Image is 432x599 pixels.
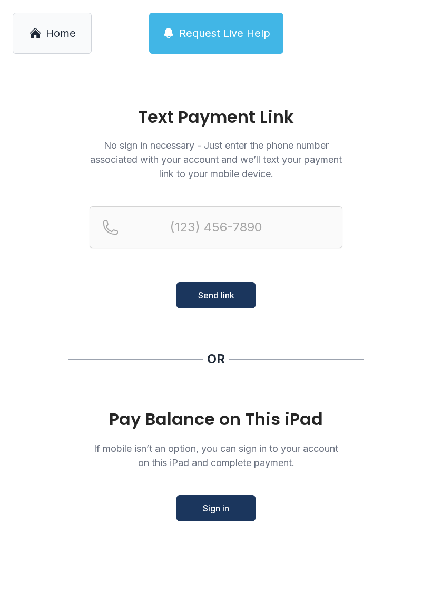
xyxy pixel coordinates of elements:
[90,410,342,429] div: Pay Balance on This iPad
[207,351,225,368] div: OR
[90,138,342,181] p: No sign in necessary - Just enter the phone number associated with your account and we’ll text yo...
[46,26,76,41] span: Home
[198,289,234,302] span: Send link
[90,441,342,470] p: If mobile isn’t an option, you can sign in to your account on this iPad and complete payment.
[90,206,342,248] input: Reservation phone number
[203,502,229,515] span: Sign in
[179,26,270,41] span: Request Live Help
[90,109,342,125] h1: Text Payment Link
